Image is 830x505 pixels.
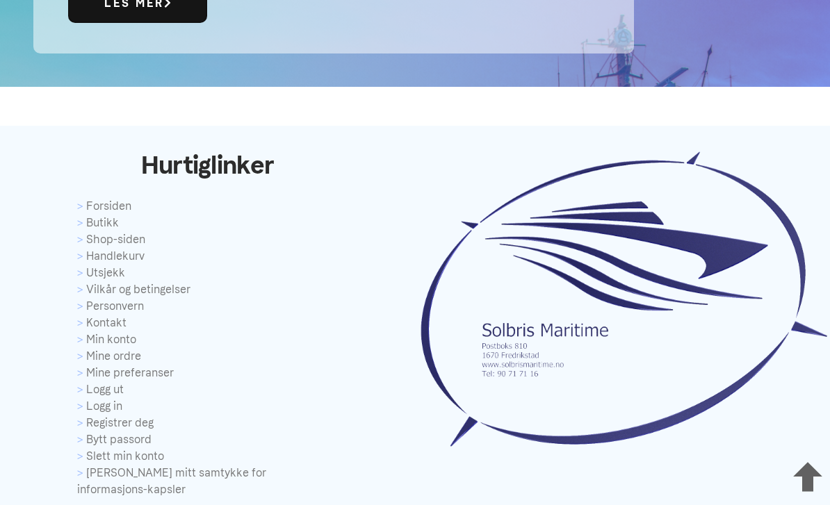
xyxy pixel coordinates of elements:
a: Min konto [77,331,338,348]
a: Mine preferanser [77,365,338,381]
img: logo_info.png [415,147,830,452]
a: Kontakt [77,315,338,331]
a: Shop-siden [77,231,338,248]
a: Handlekurv [77,248,338,265]
a: Slett min konto [77,448,338,465]
a: Forsiden [77,198,338,215]
a: Logg ut [77,381,338,398]
a: Personvern [77,298,338,315]
a: Vilkår og betingelser [77,281,338,298]
a: Logg in [77,398,338,415]
a: Registrer deg [77,415,338,431]
a: Utsjekk [77,265,338,281]
a: Butikk [77,215,338,231]
a: Mine ordre [77,348,338,365]
a: [PERSON_NAME] mitt samtykke for informasjons-kapsler [77,465,338,498]
a: Bytt passord [77,431,338,448]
